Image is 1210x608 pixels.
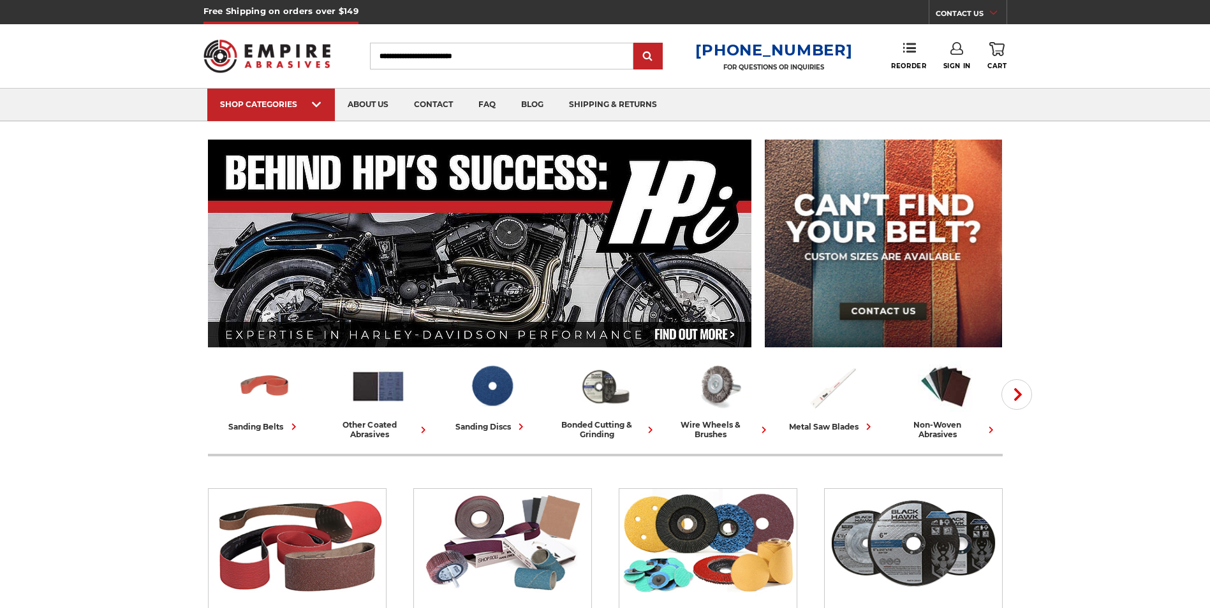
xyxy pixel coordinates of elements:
a: other coated abrasives [327,359,430,439]
img: Non-woven Abrasives [918,359,974,414]
span: Reorder [891,62,926,70]
a: contact [401,89,466,121]
img: Other Coated Abrasives [350,359,406,414]
a: bonded cutting & grinding [554,359,657,439]
img: Metal Saw Blades [804,359,860,414]
div: other coated abrasives [327,420,430,439]
img: Bonded Cutting & Grinding [825,489,1002,597]
img: promo banner for custom belts. [765,140,1002,347]
a: Cart [987,42,1007,70]
img: Sanding Belts [237,359,293,414]
a: blog [508,89,556,121]
a: Reorder [891,42,926,69]
a: sanding belts [213,359,316,433]
div: sanding discs [455,420,528,433]
a: wire wheels & brushes [667,359,771,439]
span: Cart [987,62,1007,70]
div: bonded cutting & grinding [554,420,657,439]
a: metal saw blades [781,359,884,433]
a: sanding discs [440,359,543,433]
div: metal saw blades [789,420,875,433]
a: shipping & returns [556,89,670,121]
p: FOR QUESTIONS OR INQUIRIES [695,63,852,71]
img: Empire Abrasives [203,31,331,81]
img: Bonded Cutting & Grinding [577,359,633,414]
a: non-woven abrasives [894,359,998,439]
div: sanding belts [229,420,300,433]
div: wire wheels & brushes [667,420,771,439]
input: Submit [635,44,661,69]
a: CONTACT US [936,6,1007,24]
img: Sanding Discs [464,359,520,414]
a: about us [335,89,401,121]
img: Sanding Belts [209,489,386,597]
img: Other Coated Abrasives [414,489,591,597]
a: faq [466,89,508,121]
div: SHOP CATEGORIES [220,99,322,109]
div: non-woven abrasives [894,420,998,439]
a: [PHONE_NUMBER] [695,41,852,59]
span: Sign In [943,62,971,70]
img: Sanding Discs [619,489,797,597]
img: Banner for an interview featuring Horsepower Inc who makes Harley performance upgrades featured o... [208,140,752,347]
img: Wire Wheels & Brushes [691,359,747,414]
button: Next [1001,379,1032,410]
